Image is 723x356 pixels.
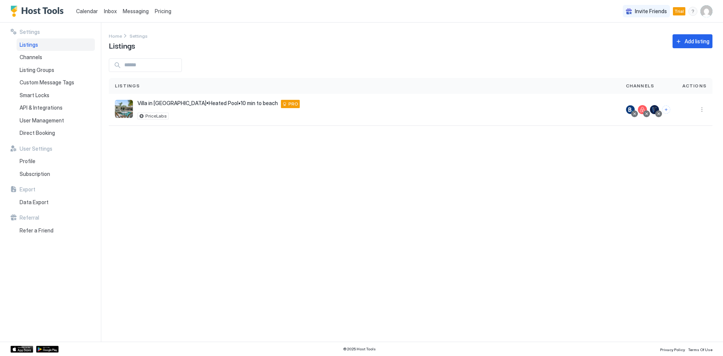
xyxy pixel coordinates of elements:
span: © 2025 Host Tools [343,347,376,351]
span: Calendar [76,8,98,14]
span: Messaging [123,8,149,14]
a: Listing Groups [17,64,95,76]
a: Profile [17,155,95,168]
span: Inbox [104,8,117,14]
a: Custom Message Tags [17,76,95,89]
a: Direct Booking [17,127,95,139]
span: Export [20,186,35,193]
span: User Settings [20,145,52,152]
a: Privacy Policy [660,345,685,353]
span: Pricing [155,8,171,15]
span: Profile [20,158,35,165]
span: Settings [130,33,148,39]
a: App Store [11,346,33,353]
a: Home [109,32,122,40]
span: PRO [288,101,298,107]
span: Referral [20,214,39,221]
a: Refer a Friend [17,224,95,237]
span: Villa in [GEOGRAPHIC_DATA]•Heated Pool•10 min to beach [137,100,278,107]
div: menu [697,105,706,114]
span: Listings [109,40,135,51]
a: Listings [17,38,95,51]
span: Direct Booking [20,130,55,136]
div: User profile [700,5,712,17]
span: Settings [20,29,40,35]
span: Refer a Friend [20,227,53,234]
span: Data Export [20,199,49,206]
a: API & Integrations [17,101,95,114]
a: Settings [130,32,148,40]
a: Google Play Store [36,346,59,353]
span: Trial [674,8,684,15]
a: Terms Of Use [688,345,712,353]
span: Channels [20,54,42,61]
span: Smart Locks [20,92,49,99]
span: Actions [682,83,706,89]
span: Channels [626,83,654,89]
span: Privacy Policy [660,347,685,352]
a: Host Tools Logo [11,6,67,17]
span: User Management [20,117,64,124]
a: Subscription [17,168,95,180]
button: Connect channels [662,105,670,114]
a: Data Export [17,196,95,209]
button: Add listing [673,34,712,48]
span: Listings [20,41,38,48]
span: Listing Groups [20,67,54,73]
a: Smart Locks [17,89,95,102]
a: User Management [17,114,95,127]
a: Channels [17,51,95,64]
div: Breadcrumb [109,32,122,40]
span: Listings [115,83,140,89]
div: menu [688,7,697,16]
span: Subscription [20,171,50,177]
a: Messaging [123,7,149,15]
a: Calendar [76,7,98,15]
input: Input Field [121,59,182,72]
div: Breadcrumb [130,32,148,40]
span: API & Integrations [20,104,63,111]
div: listing image [115,100,133,118]
button: More options [697,105,706,114]
span: Custom Message Tags [20,79,74,86]
div: Add listing [685,37,709,45]
span: Terms Of Use [688,347,712,352]
span: Invite Friends [635,8,667,15]
a: Inbox [104,7,117,15]
iframe: Intercom live chat [8,330,26,348]
span: Home [109,33,122,39]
